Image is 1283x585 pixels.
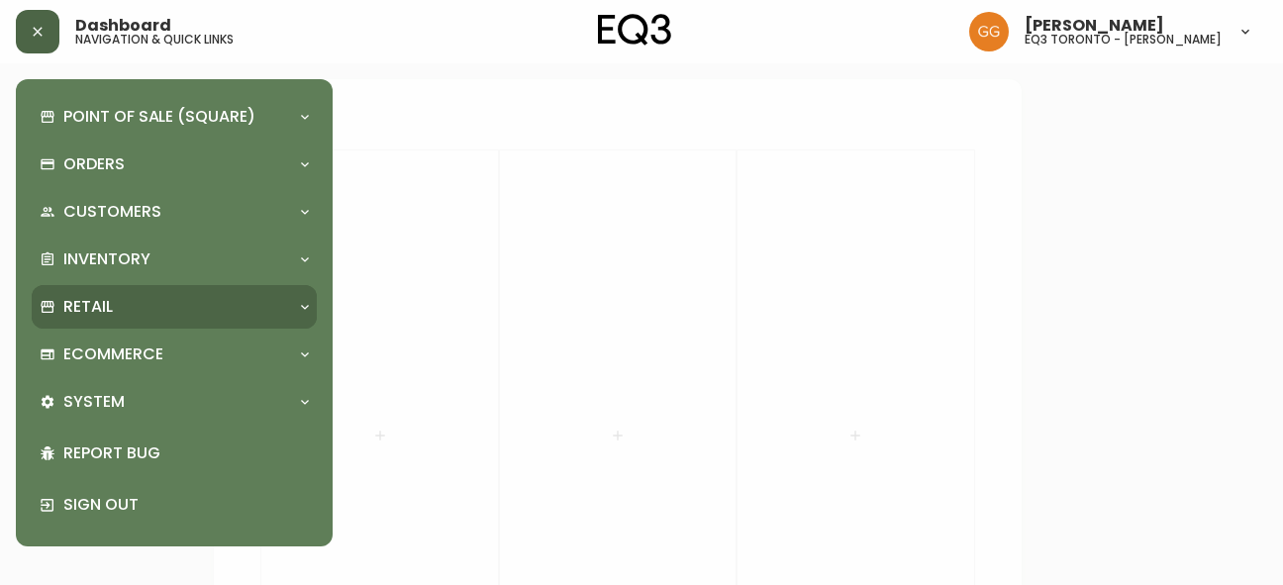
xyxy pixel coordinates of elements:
[63,106,255,128] p: Point of Sale (Square)
[32,380,317,424] div: System
[598,14,671,46] img: logo
[32,479,317,531] div: Sign Out
[63,201,161,223] p: Customers
[63,391,125,413] p: System
[32,285,317,329] div: Retail
[63,343,163,365] p: Ecommerce
[969,12,1009,51] img: dbfc93a9366efef7dcc9a31eef4d00a7
[75,18,171,34] span: Dashboard
[32,428,317,479] div: Report Bug
[32,190,317,234] div: Customers
[63,296,113,318] p: Retail
[63,442,309,464] p: Report Bug
[63,494,309,516] p: Sign Out
[32,143,317,186] div: Orders
[63,153,125,175] p: Orders
[75,34,234,46] h5: navigation & quick links
[1025,34,1222,46] h5: eq3 toronto - [PERSON_NAME]
[32,238,317,281] div: Inventory
[63,248,150,270] p: Inventory
[32,95,317,139] div: Point of Sale (Square)
[32,333,317,376] div: Ecommerce
[1025,18,1164,34] span: [PERSON_NAME]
